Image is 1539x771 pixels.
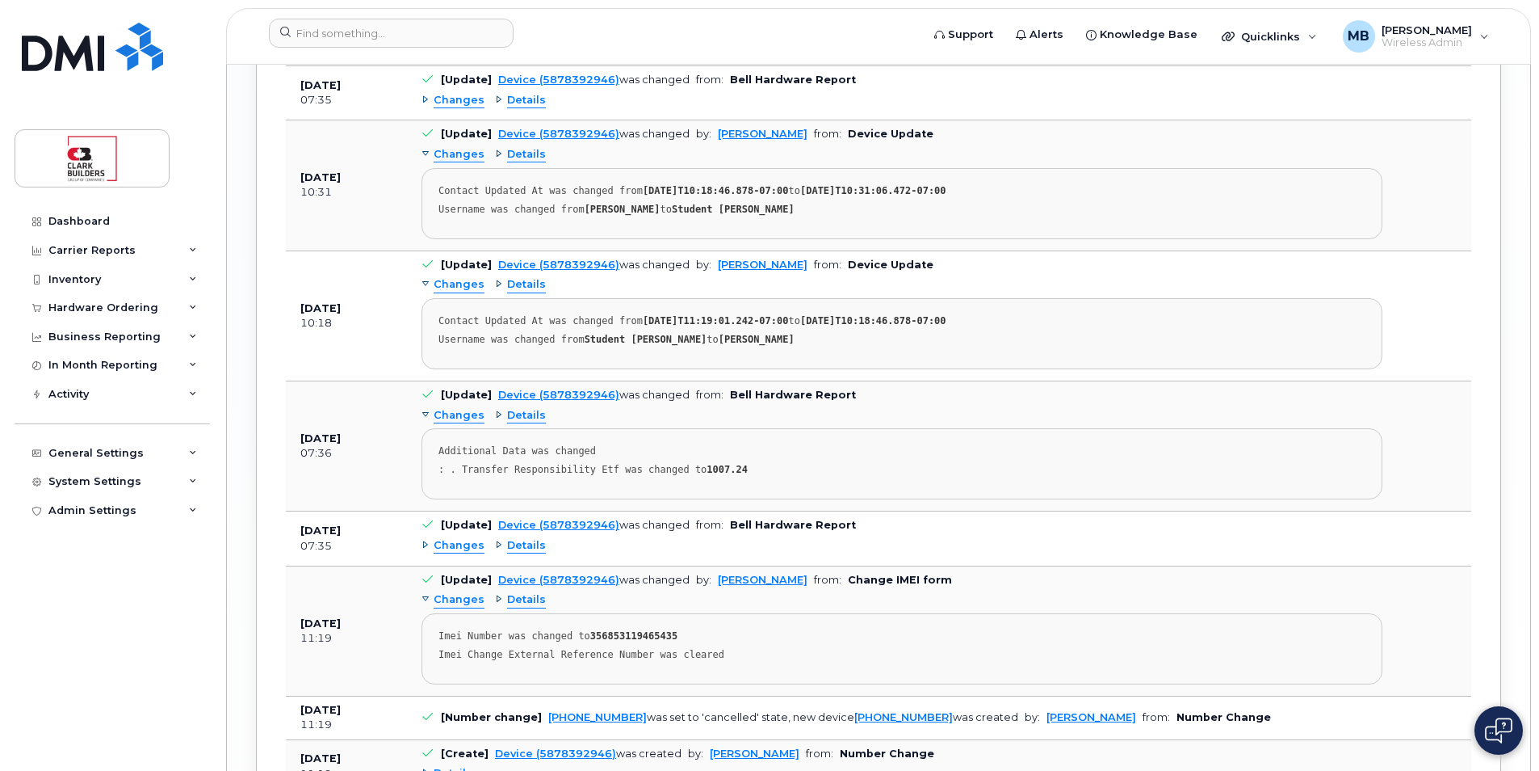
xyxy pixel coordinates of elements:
a: Device (5878392946) [498,74,619,86]
a: Device (5878392946) [498,259,619,271]
strong: [PERSON_NAME] [585,204,660,215]
span: Changes [434,93,484,108]
div: was changed [498,128,690,140]
a: [PERSON_NAME] [1046,711,1136,723]
a: Device (5878392946) [498,389,619,401]
div: was changed [498,74,690,86]
a: [PERSON_NAME] [718,128,807,140]
a: Alerts [1004,19,1075,51]
a: [PERSON_NAME] [718,259,807,271]
strong: [PERSON_NAME] [719,334,795,345]
span: Alerts [1029,27,1063,43]
b: Device Update [848,259,933,271]
div: was set to 'cancelled' state, new device was created [548,711,1018,723]
input: Find something... [269,19,514,48]
span: from: [814,259,841,271]
div: was changed [498,574,690,586]
span: from: [806,748,833,760]
div: 11:19 [300,718,392,732]
b: [Number change] [441,711,542,723]
b: Bell Hardware Report [730,519,856,531]
b: [DATE] [300,432,341,444]
span: by: [696,128,711,140]
span: Details [507,408,546,423]
span: Wireless Admin [1382,36,1472,49]
strong: 1007.24 [707,464,748,475]
span: from: [814,574,841,586]
b: Bell Hardware Report [730,74,856,86]
b: Bell Hardware Report [730,389,856,401]
b: [DATE] [300,79,341,91]
b: [DATE] [300,752,341,765]
div: Contact Updated At was changed from to [438,315,1365,327]
strong: 356853119465435 [590,630,677,642]
b: [Update] [441,519,492,531]
b: [DATE] [300,171,341,183]
span: Changes [434,538,484,554]
strong: [DATE]T10:18:46.878-07:00 [800,315,946,327]
a: Knowledge Base [1075,19,1209,51]
span: Details [507,277,546,293]
strong: [DATE]T10:18:46.878-07:00 [643,185,789,196]
img: Open chat [1485,718,1512,744]
strong: Student [PERSON_NAME] [585,334,707,345]
a: [PERSON_NAME] [710,748,799,760]
b: [Update] [441,74,492,86]
span: Changes [434,277,484,293]
strong: [DATE]T11:19:01.242-07:00 [643,315,789,327]
span: from: [696,74,723,86]
span: by: [1025,711,1040,723]
span: Quicklinks [1241,30,1300,43]
span: from: [1143,711,1170,723]
div: Username was changed from to [438,204,1365,216]
b: [Update] [441,259,492,271]
div: Imei Change External Reference Number was cleared [438,649,1365,661]
a: Device (5878392946) [498,574,619,586]
span: Details [507,147,546,162]
div: Username was changed from to [438,334,1365,346]
span: by: [688,748,703,760]
b: [DATE] [300,302,341,314]
span: from: [696,519,723,531]
a: [PERSON_NAME] [718,574,807,586]
span: Changes [434,408,484,423]
b: [Update] [441,128,492,140]
div: was changed [498,519,690,531]
div: : . Transfer Responsibility Etf was changed to [438,464,1365,476]
b: Device Update [848,128,933,140]
div: Additional Data was changed [438,445,1365,457]
div: 07:35 [300,539,392,554]
a: [PHONE_NUMBER] [548,711,647,723]
span: by: [696,259,711,271]
div: 07:36 [300,446,392,461]
div: Contact Updated At was changed from to [438,185,1365,197]
div: Matthew Buttrey [1331,20,1500,53]
span: [PERSON_NAME] [1382,23,1472,36]
div: Quicklinks [1210,20,1328,53]
span: Details [507,538,546,554]
a: Device (5878392946) [498,519,619,531]
b: [Create] [441,748,489,760]
div: 10:31 [300,185,392,200]
b: Change IMEI form [848,574,952,586]
b: Number Change [1176,711,1271,723]
span: Knowledge Base [1100,27,1197,43]
b: [DATE] [300,617,341,630]
span: MB [1348,27,1369,46]
div: was changed [498,389,690,401]
a: [PHONE_NUMBER] [854,711,953,723]
a: Device (5878392946) [498,128,619,140]
strong: [DATE]T10:31:06.472-07:00 [800,185,946,196]
span: Changes [434,592,484,608]
div: 11:19 [300,631,392,646]
strong: Student [PERSON_NAME] [672,204,795,215]
a: Device (5878392946) [495,748,616,760]
div: was changed [498,259,690,271]
a: Support [923,19,1004,51]
div: 07:35 [300,93,392,107]
b: Number Change [840,748,934,760]
span: Details [507,592,546,608]
span: Details [507,93,546,108]
div: Imei Number was changed to [438,630,1365,642]
b: [Update] [441,389,492,401]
